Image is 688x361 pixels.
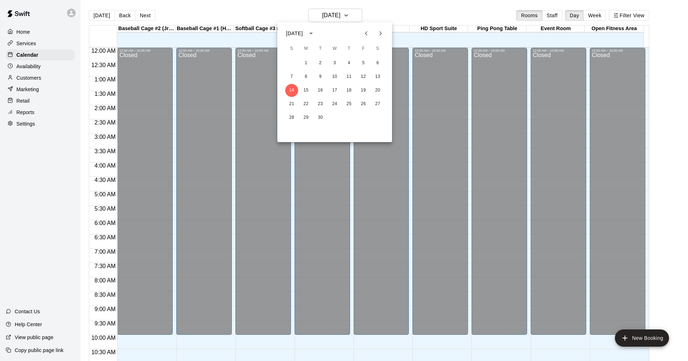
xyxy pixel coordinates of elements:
[300,111,312,124] button: 29
[314,42,327,56] span: Tuesday
[343,70,355,83] button: 11
[314,111,327,124] button: 30
[300,42,312,56] span: Monday
[328,57,341,70] button: 3
[343,57,355,70] button: 4
[314,98,327,111] button: 23
[328,42,341,56] span: Wednesday
[314,70,327,83] button: 9
[286,30,303,37] div: [DATE]
[328,84,341,97] button: 17
[314,84,327,97] button: 16
[371,42,384,56] span: Saturday
[285,111,298,124] button: 28
[314,57,327,70] button: 2
[343,42,355,56] span: Thursday
[357,98,370,111] button: 26
[300,84,312,97] button: 15
[357,84,370,97] button: 19
[357,42,370,56] span: Friday
[359,26,373,41] button: Previous month
[357,57,370,70] button: 5
[371,70,384,83] button: 13
[328,98,341,111] button: 24
[285,84,298,97] button: 14
[300,70,312,83] button: 8
[300,57,312,70] button: 1
[371,98,384,111] button: 27
[343,84,355,97] button: 18
[285,70,298,83] button: 7
[357,70,370,83] button: 12
[285,42,298,56] span: Sunday
[305,27,317,39] button: calendar view is open, switch to year view
[300,98,312,111] button: 22
[343,98,355,111] button: 25
[371,57,384,70] button: 6
[373,26,388,41] button: Next month
[285,98,298,111] button: 21
[371,84,384,97] button: 20
[328,70,341,83] button: 10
